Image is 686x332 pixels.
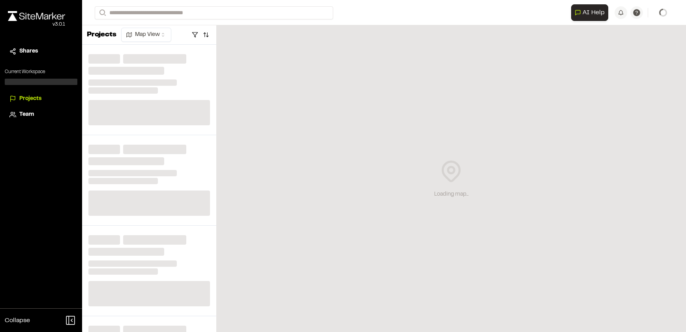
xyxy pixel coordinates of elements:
[583,8,605,17] span: AI Help
[95,6,109,19] button: Search
[571,4,608,21] button: Open AI Assistant
[9,47,73,56] a: Shares
[571,4,611,21] div: Open AI Assistant
[8,21,65,28] div: Oh geez...please don't...
[5,68,77,75] p: Current Workspace
[19,47,38,56] span: Shares
[9,110,73,119] a: Team
[5,316,30,325] span: Collapse
[8,11,65,21] img: rebrand.png
[87,30,116,40] p: Projects
[19,110,34,119] span: Team
[434,190,469,199] div: Loading map...
[9,94,73,103] a: Projects
[19,94,41,103] span: Projects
